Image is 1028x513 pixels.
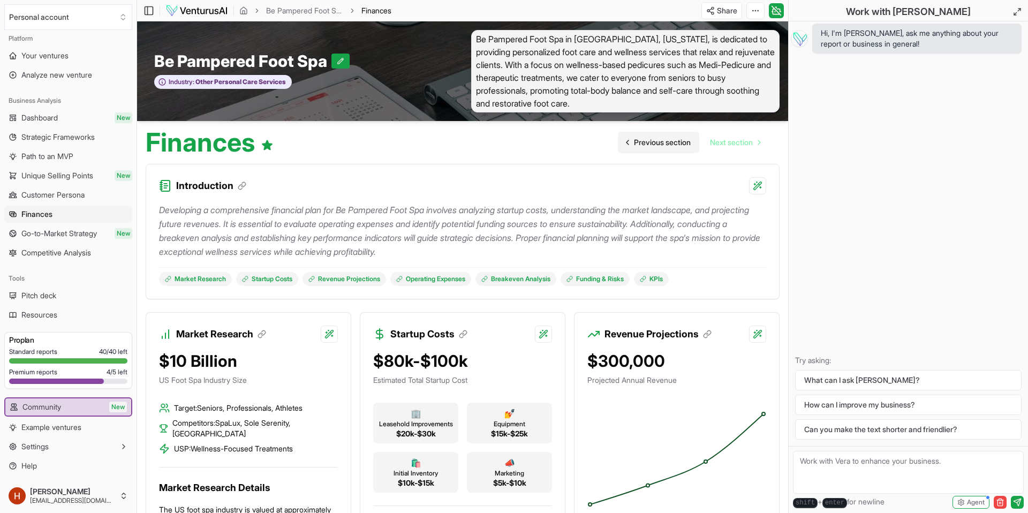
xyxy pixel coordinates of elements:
[9,487,26,504] img: ACg8ocJeYPDkSf7u5ySJ7waPIKmgkAFjmVJ7z7MQMNaMwM-ajplQwQ=s96-c
[159,351,338,371] div: $10 Billion
[21,441,49,452] span: Settings
[21,190,85,200] span: Customer Persona
[4,225,132,242] a: Go-to-Market StrategyNew
[146,130,274,155] h1: Finances
[791,30,808,47] img: Vera
[99,348,127,356] span: 40 / 40 left
[495,469,524,478] span: Marketing
[165,4,228,17] img: logo
[504,456,515,469] span: 📣
[176,327,266,342] h3: Market Research
[634,137,691,148] span: Previous section
[4,129,132,146] a: Strategic Frameworks
[394,469,438,478] span: Initial Inventory
[634,272,669,286] a: KPIs
[398,478,434,488] span: $10k-$15k
[361,5,391,16] span: Finances
[604,327,712,342] h3: Revenue Projections
[30,496,115,505] span: [EMAIL_ADDRESS][DOMAIN_NAME]
[21,461,37,471] span: Help
[795,370,1022,390] button: What can I ask [PERSON_NAME]?
[4,457,132,474] a: Help
[172,418,338,439] span: Competitors: SpaLux, Sole Serenity, [GEOGRAPHIC_DATA]
[504,407,515,420] span: 💅
[4,4,132,30] button: Select an organization
[239,5,391,16] nav: breadcrumb
[390,272,471,286] a: Operating Expenses
[30,487,115,496] span: [PERSON_NAME]
[194,78,286,86] span: Other Personal Care Services
[475,272,556,286] a: Breakeven Analysis
[21,50,69,61] span: Your ventures
[4,66,132,84] a: Analyze new venture
[701,132,769,153] a: Go to next page
[154,75,292,89] button: Industry:Other Personal Care Services
[795,355,1022,366] p: Try asking:
[361,6,391,15] span: Finances
[21,170,93,181] span: Unique Selling Points
[159,375,338,386] p: US Foot Spa Industry Size
[4,206,132,223] a: Finances
[4,483,132,509] button: [PERSON_NAME][EMAIL_ADDRESS][DOMAIN_NAME]
[21,247,91,258] span: Competitive Analysis
[846,4,971,19] h2: Work with [PERSON_NAME]
[587,351,766,371] div: $300,000
[266,5,343,16] a: Be Pampered Foot Spa
[21,310,57,320] span: Resources
[4,306,132,323] a: Resources
[953,496,989,509] button: Agent
[379,420,453,428] span: Leasehold Improvements
[793,496,885,508] span: + for newline
[4,148,132,165] a: Path to an MVP
[115,170,132,181] span: New
[411,456,421,469] span: 🛍️
[115,112,132,123] span: New
[396,428,436,439] span: $20k-$30k
[5,398,131,416] a: CommunityNew
[21,132,95,142] span: Strategic Frameworks
[303,272,386,286] a: Revenue Projections
[390,327,467,342] h3: Startup Costs
[373,375,552,386] p: Estimated Total Startup Cost
[107,368,127,376] span: 4 / 5 left
[561,272,630,286] a: Funding & Risks
[822,498,847,508] kbd: enter
[4,47,132,64] a: Your ventures
[21,290,56,301] span: Pitch deck
[795,419,1022,440] button: Can you make the text shorter and friendlier?
[4,419,132,436] a: Example ventures
[4,167,132,184] a: Unique Selling PointsNew
[21,70,92,80] span: Analyze new venture
[159,480,338,495] h3: Market Research Details
[169,78,194,86] span: Industry:
[4,92,132,109] div: Business Analysis
[4,244,132,261] a: Competitive Analysis
[174,443,293,454] span: USP: Wellness-Focused Treatments
[795,395,1022,415] button: How can I improve my business?
[717,5,737,16] span: Share
[154,51,331,71] span: Be Pampered Foot Spa
[236,272,298,286] a: Startup Costs
[21,112,58,123] span: Dashboard
[176,178,246,193] h3: Introduction
[159,203,766,259] p: Developing a comprehensive financial plan for Be Pampered Foot Spa involves analyzing startup cos...
[411,407,421,420] span: 🏢
[21,151,73,162] span: Path to an MVP
[9,335,127,345] h3: Pro plan
[701,2,742,19] button: Share
[4,109,132,126] a: DashboardNew
[821,28,1013,49] span: Hi, I'm [PERSON_NAME], ask me anything about your report or business in general!
[618,132,769,153] nav: pagination
[793,498,818,508] kbd: shift
[587,375,766,386] p: Projected Annual Revenue
[4,186,132,203] a: Customer Persona
[109,402,127,412] span: New
[9,348,57,356] span: Standard reports
[618,132,699,153] a: Go to previous page
[4,287,132,304] a: Pitch deck
[4,270,132,287] div: Tools
[174,403,303,413] span: Target: Seniors, Professionals, Athletes
[710,137,753,148] span: Next section
[21,209,52,220] span: Finances
[494,420,525,428] span: Equipment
